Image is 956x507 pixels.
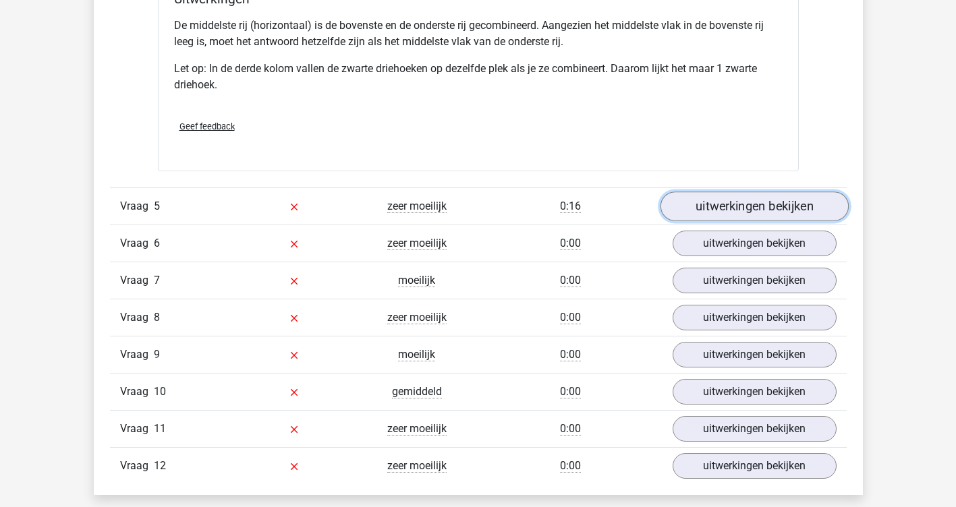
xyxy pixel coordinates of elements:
[673,231,837,256] a: uitwerkingen bekijken
[154,422,166,435] span: 11
[154,311,160,324] span: 8
[120,272,154,289] span: Vraag
[673,342,837,367] a: uitwerkingen bekijken
[387,459,447,473] span: zeer moeilijk
[154,385,166,398] span: 10
[673,416,837,442] a: uitwerkingen bekijken
[560,385,581,398] span: 0:00
[154,274,160,287] span: 7
[392,385,442,398] span: gemiddeld
[120,235,154,251] span: Vraag
[120,309,154,326] span: Vraag
[120,421,154,437] span: Vraag
[560,237,581,250] span: 0:00
[560,348,581,361] span: 0:00
[120,198,154,214] span: Vraag
[398,274,435,287] span: moeilijk
[154,237,160,249] span: 6
[560,459,581,473] span: 0:00
[174,18,783,50] p: De middelste rij (horizontaal) is de bovenste en de onderste rij gecombineerd. Aangezien het midd...
[673,268,837,293] a: uitwerkingen bekijken
[673,305,837,330] a: uitwerkingen bekijken
[560,311,581,324] span: 0:00
[387,422,447,436] span: zeer moeilijk
[673,453,837,479] a: uitwerkingen bekijken
[560,200,581,213] span: 0:16
[120,347,154,363] span: Vraag
[174,61,783,93] p: Let op: In de derde kolom vallen de zwarte driehoeken op dezelfde plek als je ze combineert. Daar...
[387,237,447,250] span: zeer moeilijk
[660,191,848,221] a: uitwerkingen bekijken
[560,422,581,436] span: 0:00
[120,458,154,474] span: Vraag
[120,384,154,400] span: Vraag
[673,379,837,405] a: uitwerkingen bekijken
[398,348,435,361] span: moeilijk
[387,311,447,324] span: zeer moeilijk
[560,274,581,287] span: 0:00
[154,459,166,472] span: 12
[179,121,235,131] span: Geef feedback
[154,348,160,361] span: 9
[387,200,447,213] span: zeer moeilijk
[154,200,160,212] span: 5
